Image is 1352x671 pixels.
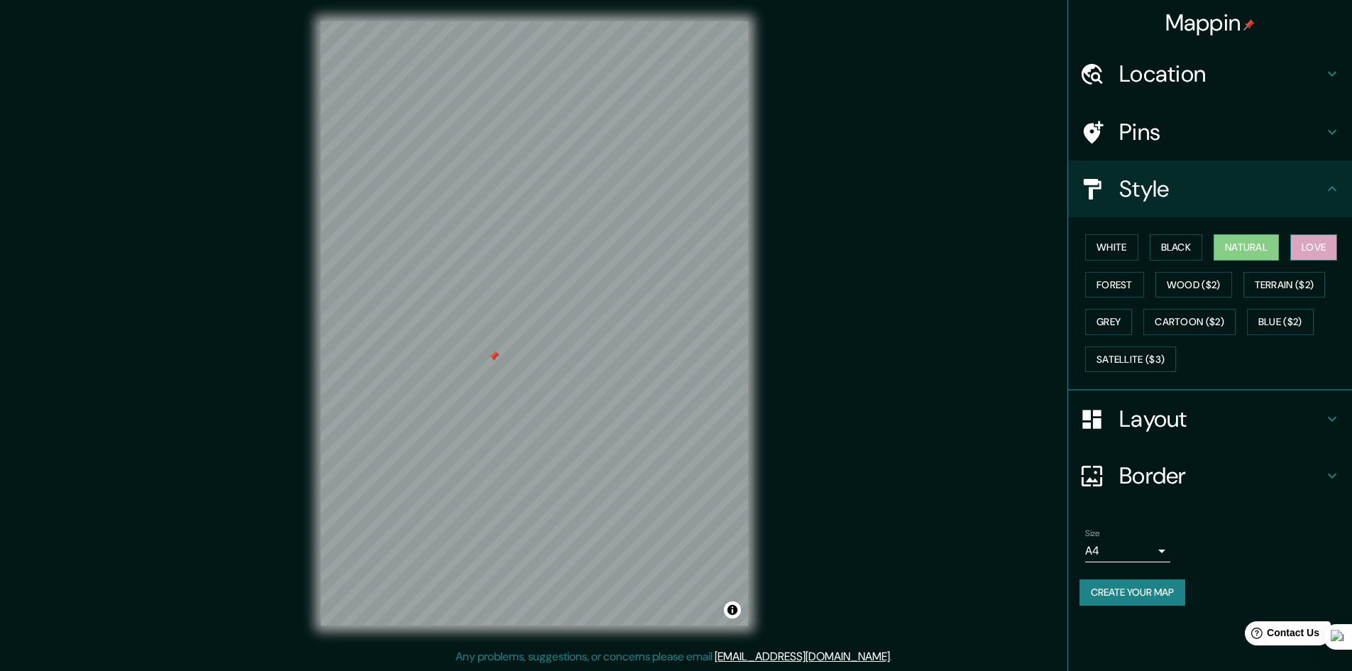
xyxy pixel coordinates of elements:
h4: Layout [1119,405,1324,433]
button: Grey [1085,309,1132,335]
button: Create your map [1079,579,1185,606]
button: Forest [1085,272,1144,298]
button: Cartoon ($2) [1143,309,1236,335]
iframe: Help widget launcher [1226,616,1336,655]
button: Toggle attribution [724,601,741,618]
div: . [894,648,897,665]
h4: Location [1119,60,1324,88]
div: Pins [1068,104,1352,160]
a: [EMAIL_ADDRESS][DOMAIN_NAME] [715,649,890,664]
div: Style [1068,160,1352,217]
button: Terrain ($2) [1243,272,1326,298]
h4: Border [1119,462,1324,490]
div: . [892,648,894,665]
p: Any problems, suggestions, or concerns please email . [456,648,892,665]
div: A4 [1085,540,1170,562]
button: Satellite ($3) [1085,347,1176,373]
button: White [1085,234,1138,261]
button: Natural [1214,234,1279,261]
button: Wood ($2) [1155,272,1232,298]
h4: Pins [1119,118,1324,146]
h4: Mappin [1165,9,1255,37]
div: Border [1068,447,1352,504]
canvas: Map [321,21,748,626]
h4: Style [1119,175,1324,203]
button: Love [1290,234,1337,261]
div: Layout [1068,391,1352,447]
img: pin-icon.png [1243,19,1255,31]
label: Size [1085,528,1100,540]
button: Black [1150,234,1203,261]
button: Blue ($2) [1247,309,1314,335]
div: Location [1068,45,1352,102]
